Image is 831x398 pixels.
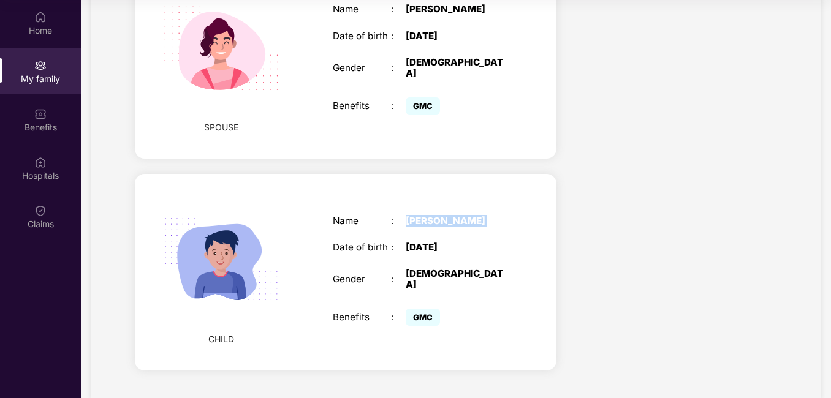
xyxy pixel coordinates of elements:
div: [DEMOGRAPHIC_DATA] [406,57,507,79]
span: GMC [406,309,440,326]
div: [DEMOGRAPHIC_DATA] [406,268,507,290]
div: : [391,274,406,285]
div: Benefits [333,312,391,323]
div: : [391,31,406,42]
div: : [391,242,406,253]
div: Gender [333,274,391,285]
div: [PERSON_NAME] [406,216,507,227]
div: Benefits [333,100,391,111]
div: Name [333,216,391,227]
div: Gender [333,62,391,73]
img: svg+xml;base64,PHN2ZyBpZD0iSG9tZSIgeG1sbnM9Imh0dHA6Ly93d3cudzMub3JnLzIwMDAvc3ZnIiB3aWR0aD0iMjAiIG... [34,11,47,23]
div: : [391,312,406,323]
div: [DATE] [406,31,507,42]
div: [DATE] [406,242,507,253]
div: Date of birth [333,242,391,253]
img: svg+xml;base64,PHN2ZyB3aWR0aD0iMjAiIGhlaWdodD0iMjAiIHZpZXdCb3g9IjAgMCAyMCAyMCIgZmlsbD0ibm9uZSIgeG... [34,59,47,72]
div: : [391,62,406,73]
img: svg+xml;base64,PHN2ZyBpZD0iQ2xhaW0iIHhtbG5zPSJodHRwOi8vd3d3LnczLm9yZy8yMDAwL3N2ZyIgd2lkdGg9IjIwIi... [34,205,47,217]
img: svg+xml;base64,PHN2ZyBpZD0iSG9zcGl0YWxzIiB4bWxucz0iaHR0cDovL3d3dy53My5vcmcvMjAwMC9zdmciIHdpZHRoPS... [34,156,47,168]
span: GMC [406,97,440,115]
div: : [391,100,406,111]
div: : [391,216,406,227]
span: CHILD [208,332,234,346]
div: : [391,4,406,15]
div: Date of birth [333,31,391,42]
div: [PERSON_NAME] [406,4,507,15]
img: svg+xml;base64,PHN2ZyBpZD0iQmVuZWZpdHMiIHhtbG5zPSJodHRwOi8vd3d3LnczLm9yZy8yMDAwL3N2ZyIgd2lkdGg9Ij... [34,108,47,120]
span: SPOUSE [204,121,238,134]
img: svg+xml;base64,PHN2ZyB4bWxucz0iaHR0cDovL3d3dy53My5vcmcvMjAwMC9zdmciIHdpZHRoPSIyMjQiIGhlaWdodD0iMT... [148,186,294,332]
div: Name [333,4,391,15]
